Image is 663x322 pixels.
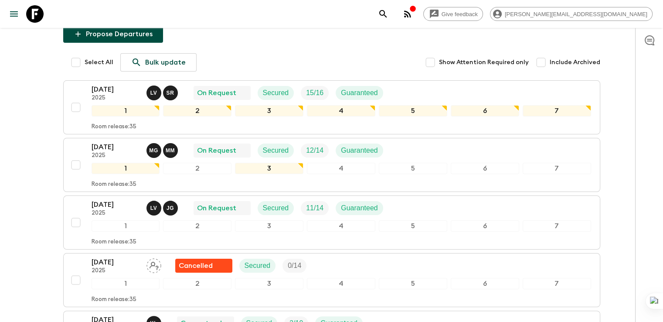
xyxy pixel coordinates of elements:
div: 2 [163,163,231,174]
p: 0 / 14 [288,260,301,271]
div: 5 [379,105,447,116]
div: 7 [523,220,591,232]
span: Marcella Granatiere, Matias Molina [146,146,180,153]
button: [DATE]2025Lucas Valentim, Jessica GiachelloOn RequestSecuredTrip FillGuaranteed1234567Room releas... [63,195,600,250]
button: [DATE]2025Marcella Granatiere, Matias MolinaOn RequestSecuredTrip FillGuaranteed1234567Room relea... [63,138,600,192]
button: LVJG [146,201,180,216]
button: [DATE]2025Lucas Valentim, Sol RodriguezOn RequestSecuredTrip FillGuaranteed1234567Room release:35 [63,80,600,134]
button: LVSR [146,86,180,100]
div: Secured [258,86,294,100]
p: Bulk update [145,57,186,68]
div: 3 [235,163,303,174]
button: search adventures [374,5,392,23]
p: [DATE] [92,257,139,267]
p: 2025 [92,267,139,274]
p: Guaranteed [341,203,378,213]
div: 1 [92,278,160,289]
div: 3 [235,105,303,116]
p: 11 / 14 [306,203,323,213]
p: Secured [263,203,289,213]
div: 6 [451,278,519,289]
p: Room release: 35 [92,239,136,246]
p: 12 / 14 [306,145,323,156]
div: 5 [379,163,447,174]
button: Propose Departures [63,25,163,43]
div: [PERSON_NAME][EMAIL_ADDRESS][DOMAIN_NAME] [490,7,653,21]
div: 3 [235,220,303,232]
p: Room release: 35 [92,296,136,303]
div: Trip Fill [301,144,329,158]
div: 6 [451,105,519,116]
p: On Request [197,145,236,156]
p: 2025 [92,152,139,159]
p: [DATE] [92,142,139,152]
div: 4 [307,220,375,232]
span: Give feedback [437,11,483,17]
p: On Request [197,203,236,213]
p: Room release: 35 [92,181,136,188]
p: 15 / 16 [306,88,323,98]
div: Trip Fill [301,201,329,215]
p: Secured [263,145,289,156]
p: [DATE] [92,199,139,210]
p: Cancelled [179,260,213,271]
div: 6 [451,220,519,232]
div: 5 [379,278,447,289]
button: menu [5,5,23,23]
p: Secured [245,260,271,271]
span: Show Attention Required only [439,58,529,67]
span: Select All [85,58,113,67]
div: 4 [307,105,375,116]
div: 1 [92,105,160,116]
span: Include Archived [550,58,600,67]
div: 7 [523,163,591,174]
div: 2 [163,278,231,289]
p: L V [150,89,157,96]
p: Guaranteed [341,145,378,156]
div: 7 [523,105,591,116]
p: [DATE] [92,84,139,95]
div: 3 [235,278,303,289]
div: Flash Pack cancellation [175,259,232,273]
button: [DATE]2025Assign pack leaderFlash Pack cancellationSecuredTrip Fill1234567Room release:35 [63,253,600,307]
p: J G [167,205,174,212]
div: 1 [92,163,160,174]
div: 7 [523,278,591,289]
p: On Request [197,88,236,98]
p: M M [166,147,175,154]
span: Assign pack leader [146,261,161,268]
p: M G [149,147,158,154]
a: Bulk update [120,53,197,72]
p: S R [167,89,174,96]
span: [PERSON_NAME][EMAIL_ADDRESS][DOMAIN_NAME] [500,11,652,17]
div: 4 [307,163,375,174]
button: MGMM [146,143,180,158]
div: 2 [163,220,231,232]
div: Secured [258,201,294,215]
div: Trip Fill [301,86,329,100]
div: 5 [379,220,447,232]
div: 2 [163,105,231,116]
div: 4 [307,278,375,289]
p: 2025 [92,210,139,217]
p: 2025 [92,95,139,102]
div: Secured [258,144,294,158]
span: Lucas Valentim, Jessica Giachello [146,203,180,210]
div: 1 [92,220,160,232]
p: Room release: 35 [92,123,136,130]
p: Secured [263,88,289,98]
div: 6 [451,163,519,174]
span: Lucas Valentim, Sol Rodriguez [146,88,180,95]
div: Trip Fill [282,259,306,273]
p: Guaranteed [341,88,378,98]
a: Give feedback [423,7,483,21]
p: L V [150,205,157,212]
div: Secured [239,259,276,273]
